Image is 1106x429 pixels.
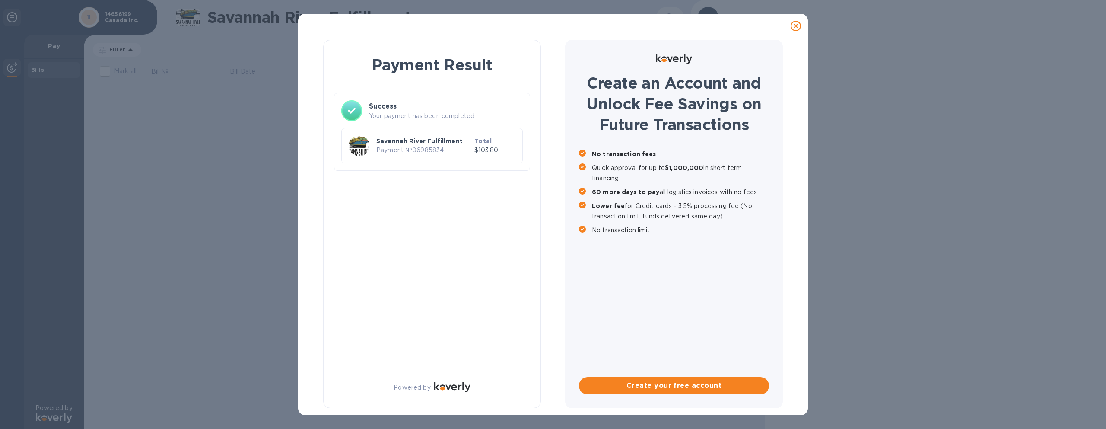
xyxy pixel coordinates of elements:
h1: Create an Account and Unlock Fee Savings on Future Transactions [579,73,769,135]
b: $1,000,000 [665,164,703,171]
button: Create your free account [579,377,769,394]
img: Logo [656,54,692,64]
p: No transaction limit [592,225,769,235]
p: Powered by [394,383,430,392]
h3: Success [369,101,523,112]
b: 60 more days to pay [592,189,660,195]
p: for Credit cards - 3.5% processing fee (No transaction limit, funds delivered same day) [592,201,769,221]
b: No transaction fees [592,150,656,157]
span: Create your free account [586,381,762,391]
p: Payment № 06985834 [376,146,471,155]
b: Total [474,138,492,144]
p: Quick approval for up to in short term financing [592,163,769,183]
img: Logo [434,382,470,392]
p: all logistics invoices with no fees [592,187,769,197]
p: Savannah River Fulfillment [376,137,471,145]
p: $103.80 [474,146,515,155]
p: Your payment has been completed. [369,112,523,121]
b: Lower fee [592,202,625,209]
h1: Payment Result [337,54,527,76]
